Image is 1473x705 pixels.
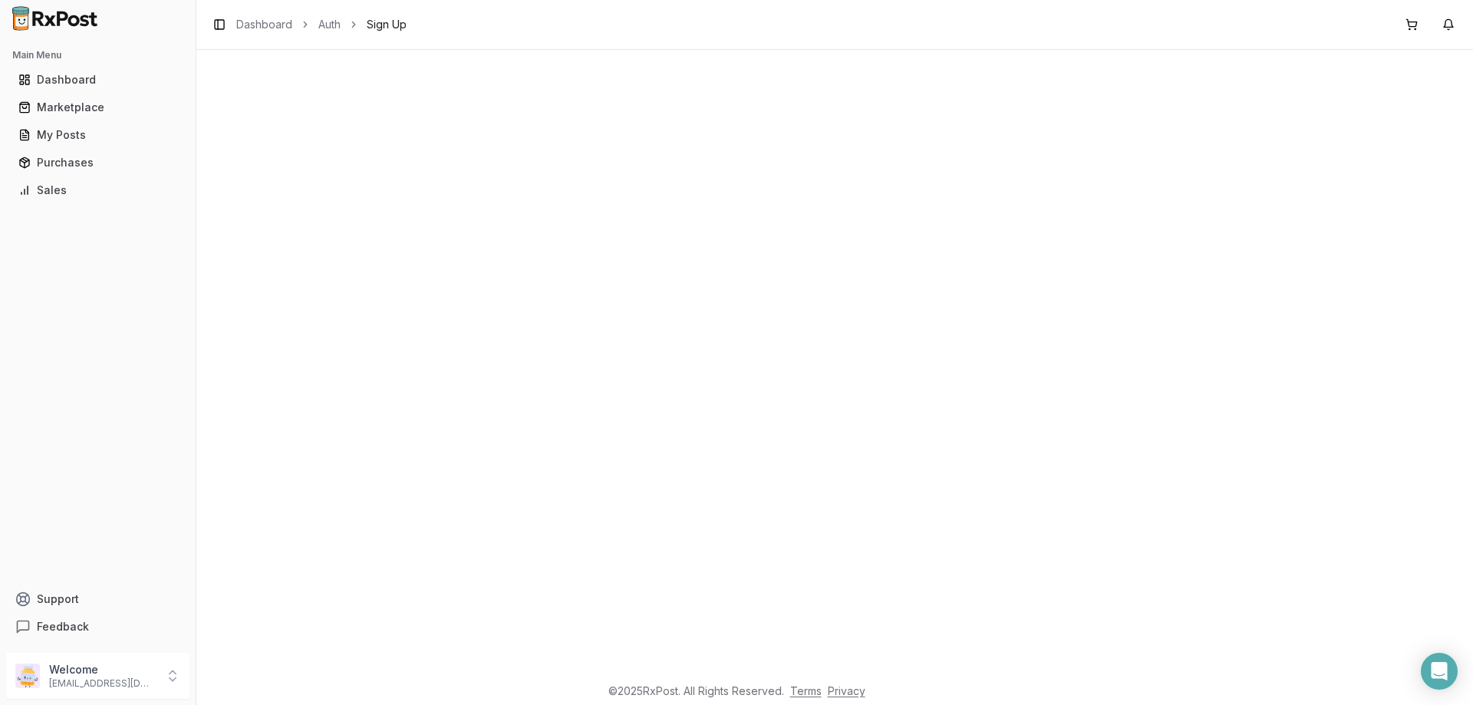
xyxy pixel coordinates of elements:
[367,17,407,32] span: Sign Up
[6,613,189,641] button: Feedback
[49,662,156,677] p: Welcome
[18,72,177,87] div: Dashboard
[6,178,189,203] button: Sales
[18,155,177,170] div: Purchases
[6,6,104,31] img: RxPost Logo
[18,127,177,143] div: My Posts
[1421,653,1458,690] div: Open Intercom Messenger
[6,68,189,92] button: Dashboard
[18,100,177,115] div: Marketplace
[236,17,407,32] nav: breadcrumb
[12,94,183,121] a: Marketplace
[318,17,341,32] a: Auth
[12,49,183,61] h2: Main Menu
[15,664,40,688] img: User avatar
[6,585,189,613] button: Support
[6,95,189,120] button: Marketplace
[6,150,189,175] button: Purchases
[12,66,183,94] a: Dashboard
[18,183,177,198] div: Sales
[12,121,183,149] a: My Posts
[790,684,822,697] a: Terms
[236,17,292,32] a: Dashboard
[6,123,189,147] button: My Posts
[12,149,183,176] a: Purchases
[828,684,865,697] a: Privacy
[12,176,183,204] a: Sales
[37,619,89,634] span: Feedback
[49,677,156,690] p: [EMAIL_ADDRESS][DOMAIN_NAME]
